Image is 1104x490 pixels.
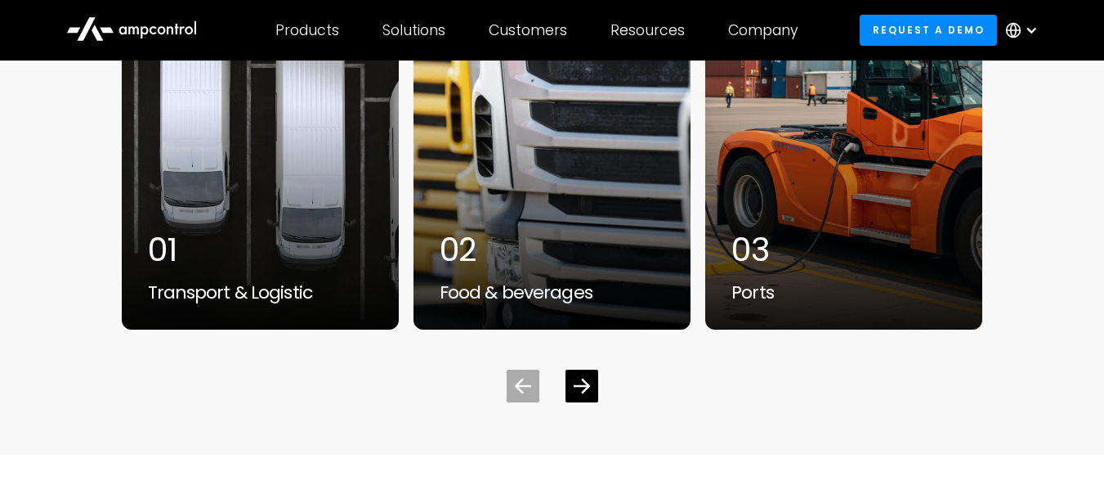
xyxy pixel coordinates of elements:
div: Solutions [382,21,445,39]
div: Products [275,21,339,39]
div: Resources [610,21,685,39]
div: Company [728,21,798,39]
div: Ports [731,282,956,303]
div: Food & beverages [440,282,664,303]
div: 01 [148,230,373,269]
div: Next slide [565,370,598,402]
div: Customers [489,21,567,39]
a: Request a demo [860,15,997,45]
div: Transport & Logistic [148,282,373,303]
div: 03 [731,230,956,269]
div: Previous slide [507,370,539,402]
div: 02 [440,230,664,269]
